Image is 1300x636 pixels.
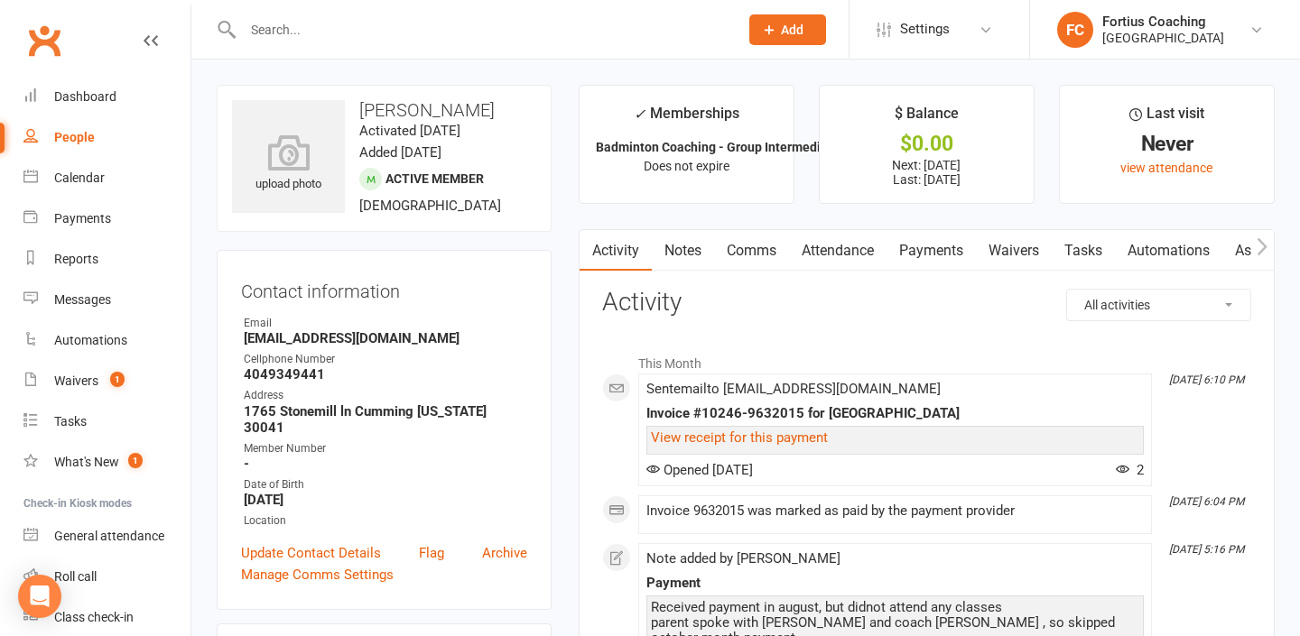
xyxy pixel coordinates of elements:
strong: - [244,456,527,472]
a: Roll call [23,557,190,597]
a: Waivers 1 [23,361,190,401]
span: Active member [385,171,484,186]
a: Reports [23,239,190,280]
span: Settings [900,9,950,50]
a: View receipt for this payment [651,429,828,446]
div: Date of Birth [244,476,527,493]
strong: 4049349441 [244,366,527,383]
div: Location [244,512,527,530]
div: Automations [54,333,127,347]
li: This Month [602,345,1251,373]
a: Calendar [23,158,190,198]
div: Invoice 9632015 was marked as paid by the payment provider [646,503,1144,519]
a: What's New1 [23,442,190,483]
span: Opened [DATE] [646,462,753,478]
i: [DATE] 5:16 PM [1169,543,1244,556]
i: ✓ [634,106,645,123]
strong: 1765 Stonemill ln Cumming [US_STATE] 30041 [244,403,527,436]
a: Flag [419,542,444,564]
span: 1 [128,453,143,468]
div: Class check-in [54,610,134,624]
h3: Activity [602,289,1251,317]
div: Waivers [54,373,98,388]
div: Open Intercom Messenger [18,575,61,618]
time: Activated [DATE] [359,123,460,139]
div: Fortius Coaching [1102,14,1224,30]
div: People [54,130,95,144]
div: Messages [54,292,111,307]
div: Dashboard [54,89,116,104]
div: $0.00 [836,134,1017,153]
div: Payments [54,211,111,226]
i: [DATE] 6:10 PM [1169,373,1244,386]
strong: [EMAIL_ADDRESS][DOMAIN_NAME] [244,330,527,346]
a: Waivers [976,230,1052,272]
a: Tasks [1052,230,1115,272]
span: Sent email to [EMAIL_ADDRESS][DOMAIN_NAME] [646,381,941,397]
a: People [23,117,190,158]
div: Cellphone Number [244,351,527,368]
div: Invoice #10246-9632015 for [GEOGRAPHIC_DATA] [646,406,1144,421]
a: Tasks [23,401,190,442]
div: Reports [54,252,98,266]
span: [DEMOGRAPHIC_DATA] [359,198,501,214]
div: Member Number [244,440,527,457]
h3: Contact information [241,274,527,301]
div: Tasks [54,414,87,429]
a: Notes [652,230,714,272]
div: What's New [54,455,119,469]
div: Never [1076,134,1258,153]
div: Email [244,315,527,332]
strong: Badminton Coaching - Group Intermediate [596,140,840,154]
div: Address [244,387,527,404]
a: Payments [23,198,190,239]
input: Search... [237,17,726,42]
div: General attendance [54,529,164,543]
a: Manage Comms Settings [241,564,394,585]
a: Update Contact Details [241,542,381,564]
a: Activity [580,230,652,272]
a: Dashboard [23,77,190,117]
time: Added [DATE] [359,144,441,161]
a: Messages [23,280,190,320]
a: Automations [23,320,190,361]
div: Calendar [54,171,105,185]
i: [DATE] 6:04 PM [1169,495,1244,508]
div: [GEOGRAPHIC_DATA] [1102,30,1224,46]
div: FC [1057,12,1093,48]
a: Attendance [789,230,887,272]
div: Note added by [PERSON_NAME] [646,551,1144,567]
div: Last visit [1129,102,1204,134]
strong: [DATE] [244,492,527,508]
a: Payments [887,230,976,272]
a: Clubworx [22,18,67,63]
span: Add [781,23,803,37]
div: Memberships [634,102,739,135]
span: 2 [1116,462,1144,478]
div: $ Balance [895,102,959,134]
div: Payment [646,576,1144,591]
a: Archive [482,542,527,564]
div: Roll call [54,569,97,584]
span: 1 [110,372,125,387]
span: Does not expire [644,159,729,173]
a: General attendance kiosk mode [23,516,190,557]
a: view attendance [1120,161,1212,175]
button: Add [749,14,826,45]
a: Comms [714,230,789,272]
a: Automations [1115,230,1222,272]
p: Next: [DATE] Last: [DATE] [836,158,1017,187]
div: upload photo [232,134,345,194]
h3: [PERSON_NAME] [232,100,536,120]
